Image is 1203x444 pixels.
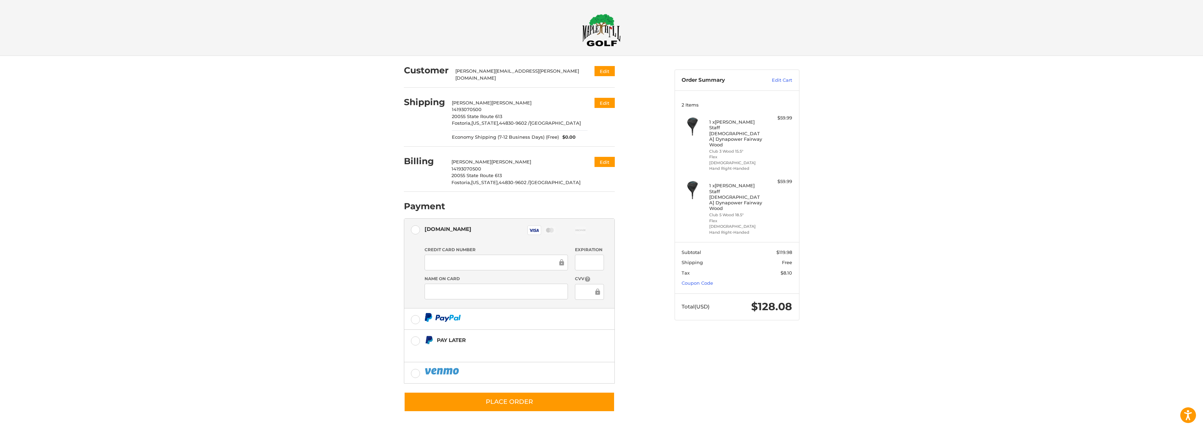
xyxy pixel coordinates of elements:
li: Hand Right-Handed [709,230,763,235]
iframe: PayPal Message 1 [425,347,571,354]
button: Edit [595,66,615,76]
span: [PERSON_NAME] [492,100,532,105]
img: PayPal icon [425,367,460,376]
div: Pay Later [437,334,571,346]
img: Pay Later icon [425,336,433,344]
div: $59.99 [764,178,792,185]
li: Club 5 Wood 18.5° [709,212,763,218]
li: Hand Right-Handed [709,166,763,172]
div: $59.99 [764,115,792,122]
h3: 2 Items [682,102,792,108]
img: Maple Hill Golf [582,14,621,46]
span: Shipping [682,260,703,265]
span: 44830-9602 / [499,180,529,185]
span: $128.08 [751,300,792,313]
span: [US_STATE], [471,180,499,185]
a: Coupon Code [682,280,713,286]
iframe: Google Customer Reviews [1145,425,1203,444]
span: 20055 State Route 613 [452,114,502,119]
h3: Order Summary [682,77,757,84]
h2: Payment [404,201,445,212]
span: Free [782,260,792,265]
span: Economy Shipping (7-12 Business Days) (Free) [452,134,559,141]
span: Tax [682,270,690,276]
label: Name on Card [425,276,568,282]
label: CVV [575,276,604,282]
h2: Customer [404,65,449,76]
h4: 1 x [PERSON_NAME] Staff [DEMOGRAPHIC_DATA] Dynapower Fairway Wood [709,119,763,147]
h4: 1 x [PERSON_NAME] Staff [DEMOGRAPHIC_DATA] Dynapower Fairway Wood [709,183,763,211]
li: Flex [DEMOGRAPHIC_DATA] [709,154,763,166]
span: Total (USD) [682,303,710,310]
button: Place Order [404,392,615,412]
span: Fostoria, [452,120,471,126]
div: [PERSON_NAME][EMAIL_ADDRESS][PERSON_NAME][DOMAIN_NAME] [455,68,581,81]
span: Subtotal [682,249,701,255]
button: Edit [595,157,615,167]
span: [GEOGRAPHIC_DATA] [530,120,581,126]
span: [PERSON_NAME] [452,100,492,105]
div: [DOMAIN_NAME] [425,223,471,235]
span: [US_STATE], [471,120,499,126]
li: Club 3 Wood 15.5° [709,148,763,154]
h2: Billing [404,156,445,167]
span: Fostoria, [451,180,471,185]
label: Credit Card Number [425,247,568,253]
a: Edit Cart [757,77,792,84]
span: [PERSON_NAME] [451,159,491,165]
span: $8.10 [781,270,792,276]
h2: Shipping [404,97,445,108]
span: [GEOGRAPHIC_DATA] [529,180,581,185]
span: $119.98 [776,249,792,255]
img: PayPal icon [425,313,461,322]
span: 44830-9602 / [499,120,530,126]
span: 14193070500 [451,166,481,172]
span: [PERSON_NAME] [491,159,531,165]
span: 20055 State Route 613 [451,173,502,178]
label: Expiration [575,247,604,253]
button: Edit [595,98,615,108]
li: Flex [DEMOGRAPHIC_DATA] [709,218,763,230]
span: 14193070500 [452,107,482,112]
span: $0.00 [559,134,576,141]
